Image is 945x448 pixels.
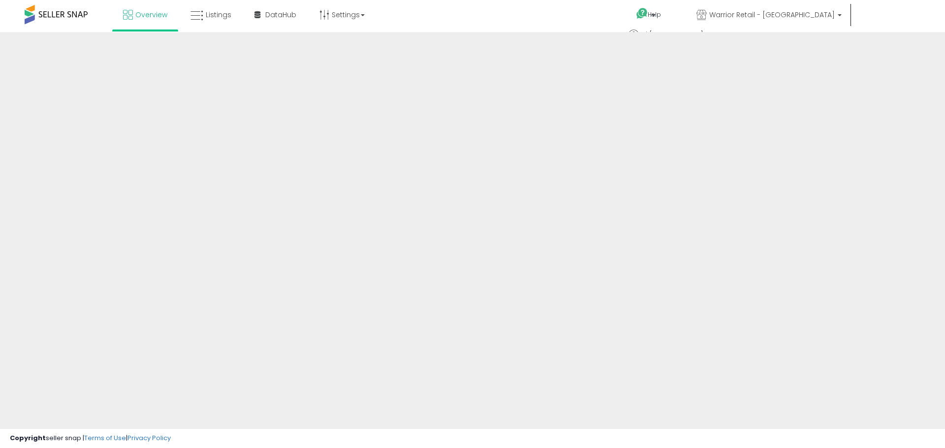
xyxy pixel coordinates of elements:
[10,434,171,443] div: seller snap | |
[636,7,648,20] i: Get Help
[709,10,835,20] span: Warrior Retail - [GEOGRAPHIC_DATA]
[10,433,46,443] strong: Copyright
[127,433,171,443] a: Privacy Policy
[648,10,661,19] span: Help
[629,30,710,49] a: Hi [PERSON_NAME]
[84,433,126,443] a: Terms of Use
[641,30,703,39] span: Hi [PERSON_NAME]
[206,10,231,20] span: Listings
[265,10,296,20] span: DataHub
[135,10,167,20] span: Overview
